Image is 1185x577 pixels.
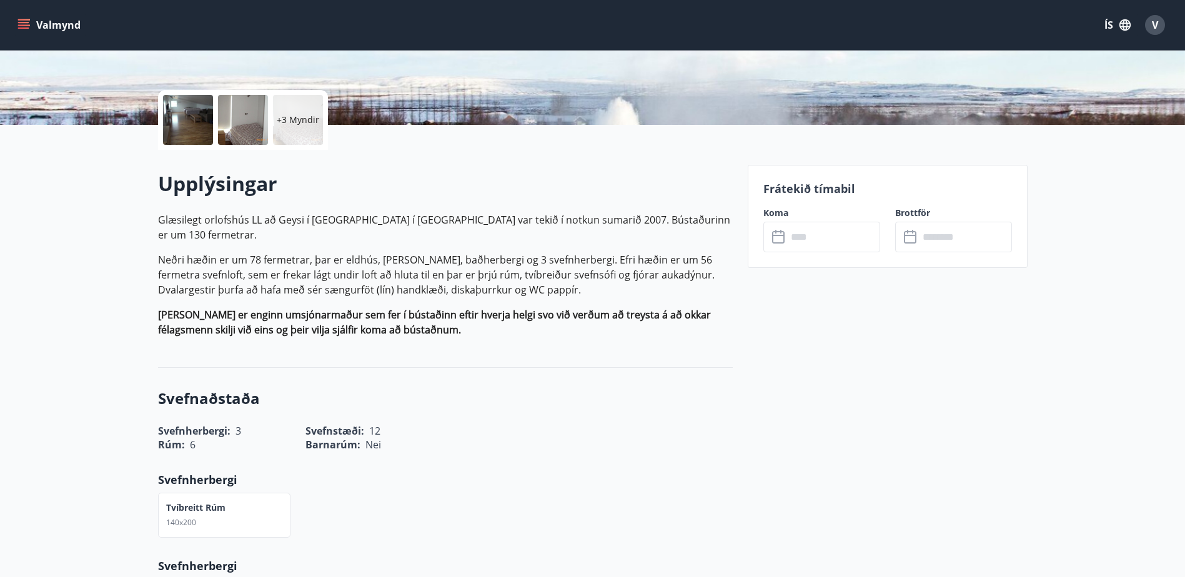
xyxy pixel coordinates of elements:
button: menu [15,14,86,36]
span: Rúm : [158,438,185,451]
span: Barnarúm : [305,438,360,451]
span: V [1152,18,1158,32]
p: Neðri hæðin er um 78 fermetrar, þar er eldhús, [PERSON_NAME], baðherbergi og 3 svefnherbergi. Efr... [158,252,733,297]
strong: [PERSON_NAME] er enginn umsjónarmaður sem fer í bústaðinn eftir hverja helgi svo við verðum að tr... [158,308,711,337]
p: Svefnherbergi [158,471,733,488]
p: Frátekið tímabil [763,180,1012,197]
span: Nei [365,438,381,451]
p: Tvíbreitt rúm [166,501,226,514]
label: Brottför [895,207,1012,219]
span: 140x200 [166,517,196,528]
h2: Upplýsingar [158,170,733,197]
span: 6 [190,438,196,451]
button: V [1140,10,1170,40]
label: Koma [763,207,880,219]
h3: Svefnaðstaða [158,388,733,409]
p: +3 Myndir [277,114,319,126]
p: Glæsilegt orlofshús LL að Geysi í [GEOGRAPHIC_DATA] í [GEOGRAPHIC_DATA] var tekið í notkun sumari... [158,212,733,242]
p: Svefnherbergi [158,558,733,574]
button: ÍS [1098,14,1138,36]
